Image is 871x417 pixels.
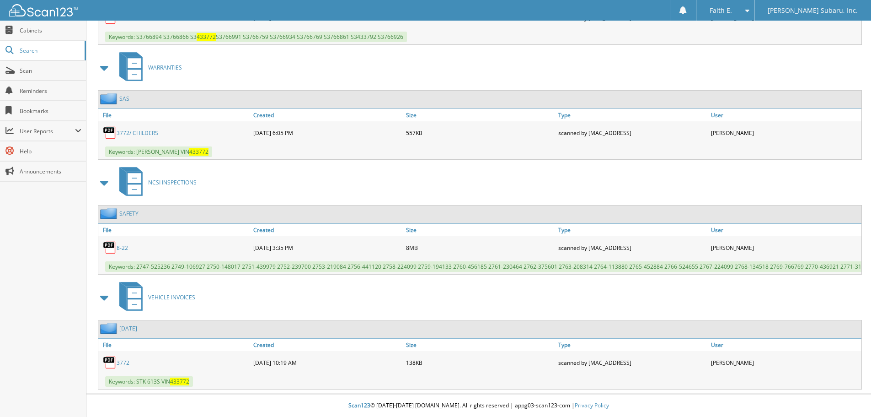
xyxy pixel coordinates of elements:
[404,353,556,372] div: 138KB
[100,93,119,104] img: folder2.png
[251,124,404,142] div: [DATE] 6:05 PM
[189,148,208,156] span: 433772
[105,146,212,157] span: Keywords: [PERSON_NAME] VIN
[251,353,404,372] div: [DATE] 10:19 AM
[86,395,871,417] div: © [DATE]-[DATE] [DOMAIN_NAME]. All rights reserved | appg03-scan123-com |
[20,107,81,115] span: Bookmarks
[117,244,128,252] a: 8-22
[710,8,732,13] span: Faith E.
[404,124,556,142] div: 557KB
[20,67,81,75] span: Scan
[556,224,709,236] a: Type
[404,339,556,351] a: Size
[709,339,861,351] a: User
[348,401,370,409] span: Scan123
[404,238,556,257] div: 8MB
[20,168,81,175] span: Announcements
[117,359,129,367] a: 3772
[20,87,81,95] span: Reminders
[20,127,75,135] span: User Reports
[251,224,404,236] a: Created
[709,124,861,142] div: [PERSON_NAME]
[197,33,216,41] span: 433772
[119,325,137,332] a: [DATE]
[9,4,78,16] img: scan123-logo-white.svg
[825,373,871,417] iframe: Chat Widget
[170,378,189,385] span: 433772
[119,95,129,103] a: SAS
[20,147,81,155] span: Help
[251,339,404,351] a: Created
[404,224,556,236] a: Size
[20,47,80,54] span: Search
[251,238,404,257] div: [DATE] 3:35 PM
[98,339,251,351] a: File
[105,376,193,387] span: Keywords: STK 613S VIN
[148,64,182,71] span: WARRANTIES
[114,279,195,315] a: VEHICLE INVOICES
[556,238,709,257] div: scanned by [MAC_ADDRESS]
[103,356,117,369] img: PDF.png
[114,164,197,200] a: NCSI INSPECTIONS
[709,224,861,236] a: User
[556,124,709,142] div: scanned by [MAC_ADDRESS]
[768,8,858,13] span: [PERSON_NAME] Subaru, Inc.
[119,210,139,217] a: SAFETY
[148,293,195,301] span: VEHICLE INVOICES
[709,109,861,121] a: User
[98,224,251,236] a: File
[100,323,119,334] img: folder2.png
[556,339,709,351] a: Type
[103,241,117,255] img: PDF.png
[709,238,861,257] div: [PERSON_NAME]
[709,353,861,372] div: [PERSON_NAME]
[105,32,407,42] span: Keywords: S3766894 S3766866 S3 S3766991 S3766759 S3766934 S3766769 S3766861 S3433792 S3766926
[148,179,197,186] span: NCSI INSPECTIONS
[20,27,81,34] span: Cabinets
[575,401,609,409] a: Privacy Policy
[98,109,251,121] a: File
[114,49,182,86] a: WARRANTIES
[103,126,117,140] img: PDF.png
[556,109,709,121] a: Type
[556,353,709,372] div: scanned by [MAC_ADDRESS]
[100,208,119,219] img: folder2.png
[117,129,158,137] a: 3772/ CHILDERS
[251,109,404,121] a: Created
[404,109,556,121] a: Size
